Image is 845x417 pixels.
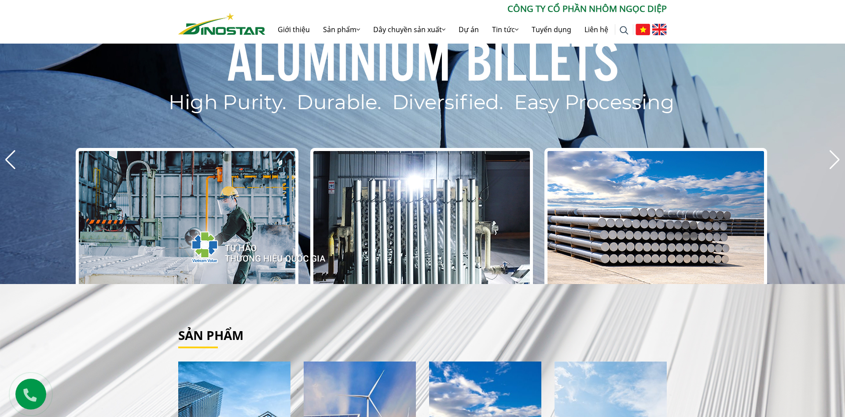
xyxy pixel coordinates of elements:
[525,15,578,44] a: Tuyển dụng
[652,24,667,35] img: English
[636,24,650,35] img: Tiếng Việt
[178,13,265,35] img: Nhôm Dinostar
[165,215,327,275] img: thqg
[367,15,452,44] a: Dây chuyền sản xuất
[316,15,367,44] a: Sản phẩm
[452,15,485,44] a: Dự án
[178,11,265,34] a: Nhôm Dinostar
[829,150,841,170] div: Next slide
[578,15,615,44] a: Liên hệ
[265,2,667,15] p: CÔNG TY CỔ PHẦN NHÔM NGỌC DIỆP
[271,15,316,44] a: Giới thiệu
[620,26,628,35] img: search
[485,15,525,44] a: Tin tức
[178,327,243,343] a: Sản phẩm
[4,150,16,170] div: Previous slide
